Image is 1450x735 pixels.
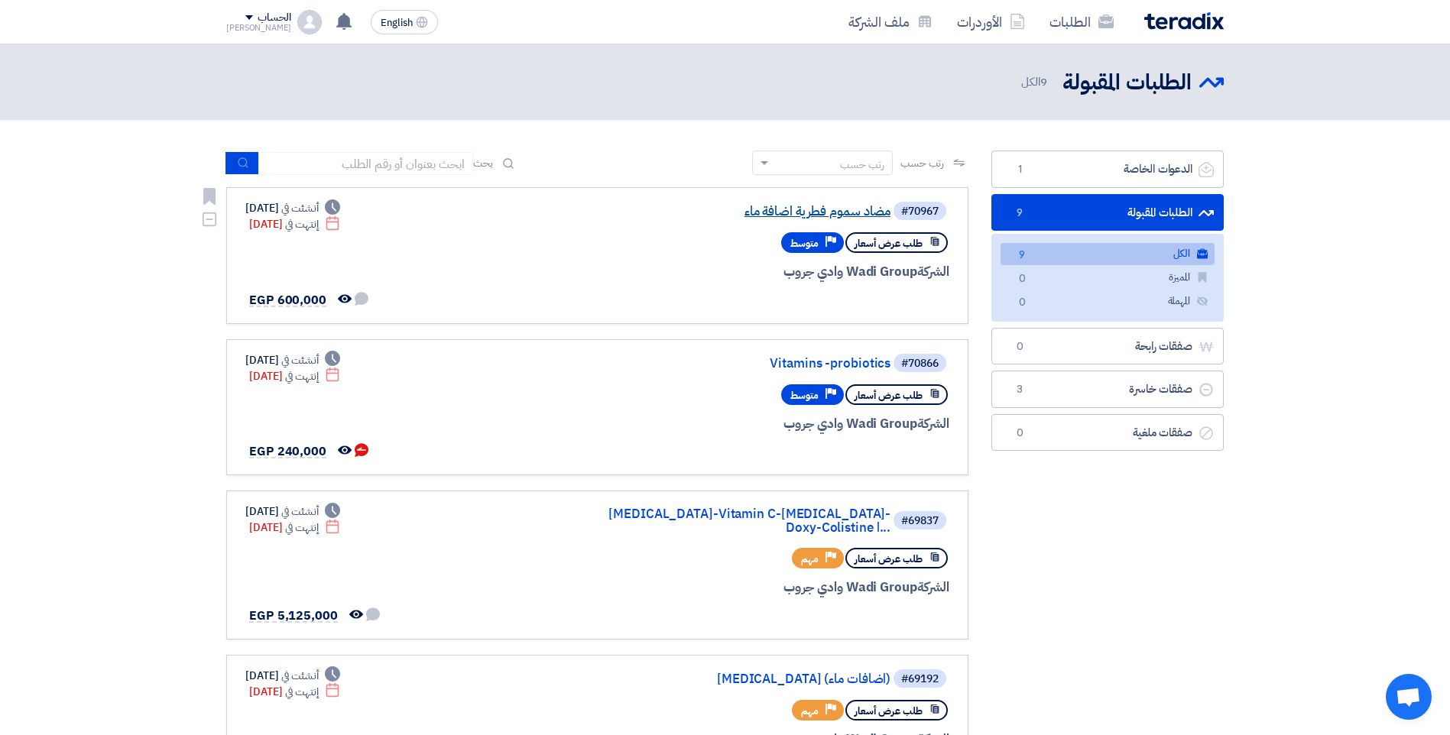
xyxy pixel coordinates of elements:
[901,358,939,369] div: #70866
[1010,206,1029,221] span: 9
[245,200,340,216] div: [DATE]
[249,684,340,700] div: [DATE]
[245,352,340,368] div: [DATE]
[790,236,819,251] span: متوسط
[901,516,939,526] div: #69837
[585,672,890,686] a: [MEDICAL_DATA] (اضافات ماء)
[1010,339,1029,355] span: 0
[285,368,318,384] span: إنتهت في
[1062,68,1192,98] h2: الطلبات المقبولة
[790,388,819,403] span: متوسط
[855,704,923,718] span: طلب عرض أسعار
[855,388,923,403] span: طلب عرض أسعار
[281,352,318,368] span: أنشئت في
[917,262,950,281] span: الشركة
[840,157,884,173] div: رتب حسب
[991,328,1224,365] a: صفقات رابحة0
[901,674,939,685] div: #69192
[285,684,318,700] span: إنتهت في
[259,152,473,175] input: ابحث بعنوان أو رقم الطلب
[1013,271,1031,287] span: 0
[836,4,945,40] a: ملف الشركة
[991,371,1224,408] a: صفقات خاسرة3
[1386,674,1432,720] div: Open chat
[258,11,290,24] div: الحساب
[1001,267,1215,289] a: المميزة
[991,151,1224,188] a: الدعوات الخاصة1
[1037,4,1126,40] a: الطلبات
[249,368,340,384] div: [DATE]
[1013,295,1031,311] span: 0
[991,194,1224,232] a: الطلبات المقبولة9
[1001,243,1215,265] a: الكل
[249,520,340,536] div: [DATE]
[801,704,819,718] span: مهم
[371,10,438,34] button: English
[900,155,944,171] span: رتب حسب
[1021,73,1050,91] span: الكل
[245,668,340,684] div: [DATE]
[245,503,340,520] div: [DATE]
[1013,248,1031,264] span: 9
[991,414,1224,452] a: صفقات ملغية0
[381,18,413,28] span: English
[285,520,318,536] span: إنتهت في
[249,216,340,232] div: [DATE]
[285,216,318,232] span: إنتهت في
[1001,290,1215,312] a: المهملة
[1010,162,1029,177] span: 1
[297,10,322,34] img: profile_test.png
[901,206,939,217] div: #70967
[582,262,949,282] div: Wadi Group وادي جروب
[585,357,890,371] a: Vitamins -probiotics
[1010,426,1029,441] span: 0
[226,24,291,32] div: [PERSON_NAME]
[281,503,318,520] span: أنشئت في
[249,607,338,625] span: EGP 5,125,000
[1040,73,1047,90] span: 9
[917,414,950,433] span: الشركة
[249,291,326,309] span: EGP 600,000
[585,507,890,535] a: [MEDICAL_DATA]-Vitamin C-[MEDICAL_DATA]-Doxy-Colistine ا...
[855,236,923,251] span: طلب عرض أسعار
[945,4,1037,40] a: الأوردرات
[473,155,493,171] span: بحث
[582,578,949,597] div: Wadi Group وادي جروب
[1010,382,1029,397] span: 3
[585,205,890,219] a: مضاد سموم فطرية اضافة ماء
[917,578,950,597] span: الشركة
[1144,12,1224,30] img: Teradix logo
[281,668,318,684] span: أنشئت في
[582,414,949,434] div: Wadi Group وادي جروب
[855,552,923,566] span: طلب عرض أسعار
[249,442,326,461] span: EGP 240,000
[801,552,819,566] span: مهم
[281,200,318,216] span: أنشئت في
